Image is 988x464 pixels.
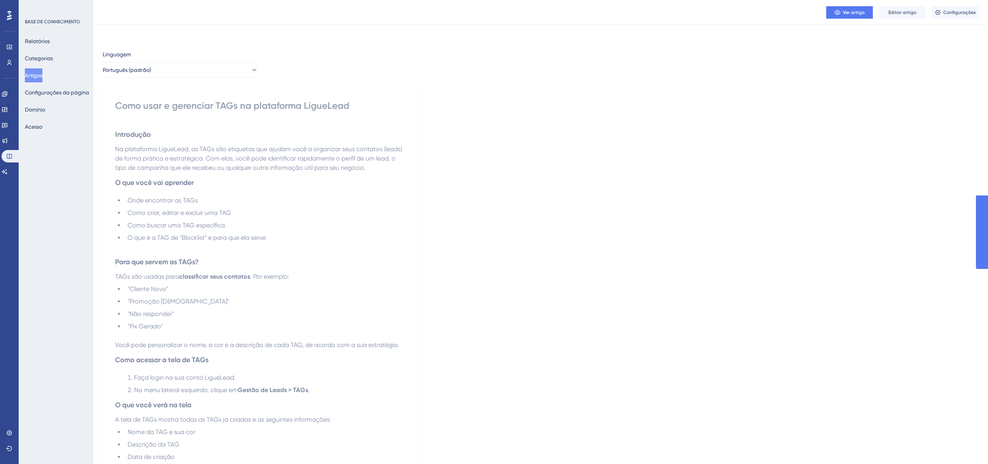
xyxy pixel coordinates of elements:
button: Editar artigo [879,6,926,19]
font: Categorias [25,55,53,61]
span: Data de criação [128,453,175,461]
span: Descrição da TAG [128,441,179,448]
strong: Como acessar a tela de TAGs [115,356,208,364]
font: Relatórios [25,38,50,44]
span: Você pode personalizar o nome, a cor e a descrição de cada TAG, de acordo com a sua estratégia. [115,341,399,349]
span: Como criar, editar e excluir uma TAG [128,209,231,216]
span: . [308,386,310,394]
font: Editar artigo [888,10,916,15]
span: No menu lateral esquerdo, clique em [134,386,238,394]
span: Nome da TAG e sua cor [128,428,195,436]
button: Categorias [25,51,53,65]
span: Faça login na sua conta LigueLead. [134,374,236,381]
font: Linguagem [103,51,131,58]
span: O que é a TAG de "Blocklist" e para que ela serve [128,234,266,241]
span: . Por exemplo: [250,273,289,280]
span: "Pix Gerado" [128,323,163,330]
font: Ver artigo [843,10,865,15]
span: "Não responder" [128,310,174,317]
strong: O que você verá na tela [115,401,191,409]
span: TAGs são usadas para [115,273,179,280]
font: Configurações [943,10,976,15]
span: Como buscar uma TAG específica [128,222,225,229]
font: Como usar e gerenciar TAGs na plataforma LigueLead [115,100,349,111]
button: Configurações da página [25,85,89,99]
font: Português (padrão) [103,67,151,73]
font: Domínio [25,106,45,113]
strong: classificar seus contatos [179,273,250,280]
font: Artigos [25,72,42,78]
button: Artigos [25,68,42,82]
span: Onde encontrar as TAGs [128,197,198,204]
strong: O que você vai aprender [115,178,194,187]
strong: Introdução [115,130,151,139]
button: Relatórios [25,34,50,48]
span: "Cliente Novo" [128,285,168,293]
span: Na plataforma LigueLead, as TAGs são etiquetas que ajudam você a organizar seus contatos (leads) ... [115,145,404,171]
span: A tela de TAGs mostra todas as TAGs já criadas e as seguintes informações: [115,416,331,423]
button: Domínio [25,103,45,117]
button: Ver artigo [826,6,873,19]
strong: Gestão de Leads > TAGs [238,386,308,394]
span: "Promoção [DEMOGRAPHIC_DATA]" [128,298,229,305]
button: Acesso [25,120,42,134]
button: Configurações [932,6,979,19]
font: BASE DE CONHECIMENTO [25,19,80,24]
font: Acesso [25,124,42,130]
iframe: Iniciador do Assistente de IA do UserGuiding [955,433,979,457]
strong: Para que servem as TAGs? [115,258,199,266]
font: Configurações da página [25,89,89,96]
button: Português (padrão) [103,62,258,78]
